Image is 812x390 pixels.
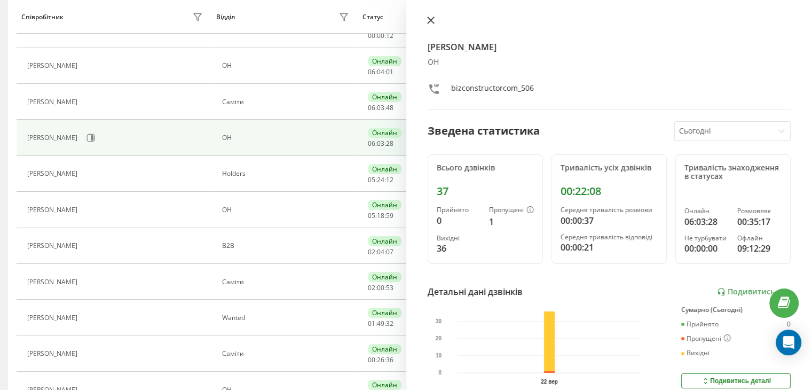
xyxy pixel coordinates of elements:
[377,283,384,292] span: 00
[368,344,401,354] div: Онлайн
[737,207,782,215] div: Розмовляє
[386,139,393,148] span: 28
[222,134,352,142] div: ОН
[386,175,393,184] span: 12
[386,103,393,112] span: 48
[428,123,540,139] div: Зведена статистика
[561,233,658,241] div: Середня тривалість відповіді
[368,308,401,318] div: Онлайн
[776,330,801,355] div: Open Intercom Messenger
[368,104,393,112] div: : :
[368,356,393,364] div: : :
[368,284,393,292] div: : :
[216,13,235,21] div: Відділ
[386,31,393,40] span: 12
[368,67,375,76] span: 06
[737,215,782,228] div: 00:35:17
[368,380,401,390] div: Онлайн
[436,318,442,324] text: 30
[561,185,658,198] div: 00:22:08
[386,211,393,220] span: 59
[681,306,791,314] div: Сумарно (Сьогодні)
[222,278,352,286] div: Саміти
[368,175,375,184] span: 05
[701,377,771,385] div: Подивитись деталі
[368,32,393,40] div: : :
[681,373,791,388] button: Подивитись деталі
[717,287,791,297] a: Подивитись звіт
[561,214,658,227] div: 00:00:37
[368,200,401,210] div: Онлайн
[787,321,791,328] div: 0
[437,214,480,227] div: 0
[368,283,375,292] span: 02
[27,26,80,34] div: [PERSON_NAME]
[368,355,375,364] span: 00
[377,103,384,112] span: 03
[377,31,384,40] span: 00
[681,334,731,343] div: Пропущені
[222,242,352,249] div: В2В
[222,206,352,214] div: ОН
[437,206,480,214] div: Прийнято
[377,67,384,76] span: 04
[737,235,782,242] div: Офлайн
[386,67,393,76] span: 01
[684,207,729,215] div: Онлайн
[437,242,480,255] div: 36
[368,139,375,148] span: 06
[386,247,393,256] span: 07
[561,206,658,214] div: Середня тривалість розмови
[368,211,375,220] span: 05
[222,350,352,357] div: Саміти
[222,26,352,34] div: ОН
[368,320,393,327] div: : :
[368,164,401,174] div: Онлайн
[27,242,80,249] div: [PERSON_NAME]
[368,103,375,112] span: 06
[368,31,375,40] span: 00
[561,163,658,173] div: Тривалість усіх дзвінків
[377,211,384,220] span: 18
[377,355,384,364] span: 26
[27,278,80,286] div: [PERSON_NAME]
[428,58,791,67] div: ОН
[27,62,80,69] div: [PERSON_NAME]
[489,206,534,215] div: Пропущені
[368,56,401,66] div: Онлайн
[377,139,384,148] span: 03
[386,355,393,364] span: 36
[368,128,401,138] div: Онлайн
[368,176,393,184] div: : :
[737,242,782,255] div: 09:12:29
[437,163,534,173] div: Всього дзвінків
[368,247,375,256] span: 02
[684,163,782,182] div: Тривалість знаходження в статусах
[222,98,352,106] div: Саміти
[428,41,791,53] h4: [PERSON_NAME]
[428,285,523,298] div: Детальні дані дзвінків
[368,236,401,246] div: Онлайн
[436,353,442,358] text: 10
[783,349,791,357] div: 36
[368,212,393,220] div: : :
[368,140,393,147] div: : :
[222,314,352,322] div: Wanted
[377,247,384,256] span: 04
[222,62,352,69] div: ОН
[437,235,480,242] div: Вихідні
[681,349,709,357] div: Вихідні
[541,379,558,385] text: 22 вер
[684,215,729,228] div: 06:03:28
[368,92,401,102] div: Онлайн
[684,235,729,242] div: Не турбувати
[437,185,534,198] div: 37
[684,242,729,255] div: 00:00:00
[451,83,534,98] div: bizconstructorcom_506
[368,272,401,282] div: Онлайн
[386,319,393,328] span: 32
[386,283,393,292] span: 53
[222,170,352,177] div: Holders
[681,321,719,328] div: Прийнято
[27,98,80,106] div: [PERSON_NAME]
